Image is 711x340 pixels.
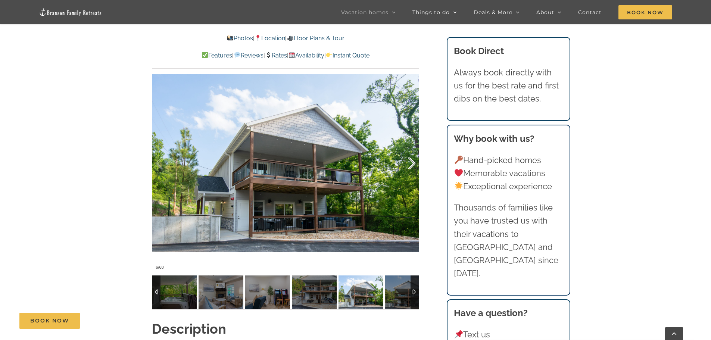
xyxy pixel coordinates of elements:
img: 08-Whispering-Waves-lakefront-vacation-home-rental-on-Lake-Taneycomo-1047-scaled.jpg-nggid03977-n... [245,275,290,309]
img: 🔑 [455,156,463,164]
img: 💬 [234,52,240,58]
a: Availability [289,52,324,59]
img: 09-Whispering-Waves-lakefront-vacation-home-rental-on-Lake-Taneycomo-1089-scaled.jpg-nggid03987-n... [152,275,197,309]
img: 01a-Whispering-Waves-lakefront-vacation-home-rental-on-Lake-Taneycomo-1004-scaled.jpg-nggid03955-... [339,275,383,309]
img: 📸 [227,35,233,41]
a: Photos [227,35,253,42]
p: | | [152,34,419,43]
img: 🎥 [287,35,293,41]
img: 📌 [455,330,463,339]
a: Instant Quote [326,52,369,59]
span: Contact [578,10,602,15]
p: Hand-picked homes Memorable vacations Exceptional experience [454,154,563,193]
span: Things to do [412,10,450,15]
a: Floor Plans & Tour [287,35,344,42]
p: Thousands of families like you have trusted us with their vacations to [GEOGRAPHIC_DATA] and [GEO... [454,201,563,280]
a: Location [255,35,285,42]
a: Rates [265,52,287,59]
p: Always book directly with us for the best rate and first dibs on the best dates. [454,66,563,106]
img: Branson Family Retreats Logo [39,8,102,16]
p: | | | | [152,51,419,60]
strong: Have a question? [454,308,528,318]
span: About [536,10,554,15]
img: 👉 [326,52,332,58]
h3: Why book with us? [454,132,563,146]
img: 🌟 [455,182,463,190]
b: Book Direct [454,46,504,56]
img: 💲 [265,52,271,58]
span: Vacation homes [341,10,389,15]
img: 📆 [289,52,295,58]
img: Lake-Taneycomo-lakefront-vacation-home-rental-Branson-Family-Retreats-1002-scaled.jpg-nggid041013... [292,275,337,309]
img: 📍 [255,35,261,41]
span: Deals & More [474,10,512,15]
a: Features [202,52,232,59]
a: Reviews [234,52,263,59]
img: ✅ [202,52,208,58]
a: Book Now [19,313,80,329]
img: ❤️ [455,169,463,177]
img: 03-Whispering-Waves-lakefront-vacation-home-rental-on-Lake-Taneycomo-1022-TV-copy-scaled.jpg-nggi... [199,275,243,309]
strong: Description [152,321,226,337]
span: Book Now [618,5,672,19]
span: Book Now [30,318,69,324]
img: 01b-Whispering-Waves-lakefront-vacation-home-rental-on-Lake-Taneycomo-1005-scaled.jpg-nggid03956-... [385,275,430,309]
